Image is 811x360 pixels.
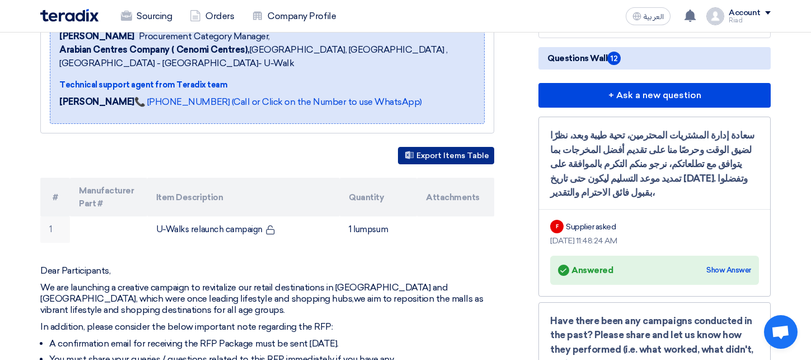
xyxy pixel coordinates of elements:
strong: [PERSON_NAME] [59,96,134,107]
button: + Ask a new question [538,83,771,108]
p: We are launching a creative campaign to revitalize our retail destinations in [GEOGRAPHIC_DATA] a... [40,282,494,316]
td: U-Walks relaunch campaign [147,216,340,243]
span: Questions Wall [547,52,621,65]
img: Teradix logo [40,9,99,22]
div: Open chat [764,315,798,349]
td: 1 lumpsum [340,216,417,243]
th: Item Description [147,178,340,216]
th: Quantity [340,178,417,216]
div: F [550,220,564,233]
li: A confirmation email for receiving the RFP Package must be sent [DATE]. [49,338,494,349]
div: Supplier asked [566,221,616,233]
div: [DATE] 11:48:24 AM [550,235,759,247]
div: Answered [558,262,613,278]
p: In addition, please consider the below important note regarding the RFP: [40,321,494,333]
div: Technical support agent from Teradix team [59,79,475,91]
th: Manufacturer Part # [70,178,147,216]
a: Orders [181,4,243,29]
a: 📞 [PHONE_NUMBER] (Call or Click on the Number to use WhatsApp) [134,96,422,107]
img: profile_test.png [706,7,724,25]
span: 12 [607,52,621,65]
div: Riad [729,17,771,24]
p: Dear Participants, [40,265,494,276]
span: Procurement Category Manager, [139,30,270,43]
span: العربية [644,13,664,21]
b: Arabian Centres Company ( Cenomi Centres), [59,44,250,55]
a: Sourcing [112,4,181,29]
span: [PERSON_NAME] [59,30,134,43]
div: Show Answer [706,265,751,276]
th: # [40,178,70,216]
div: Account [729,8,761,18]
div: سعادة إدارة المشتريات المحترمين، تحية طيبة وبعد، نظرًا لضيق الوقت وحرصًا منا على تقديم أفضل المخر... [550,128,759,200]
td: 1 [40,216,70,243]
button: العربية [626,7,671,25]
a: Company Profile [243,4,345,29]
th: Attachments [417,178,494,216]
span: [GEOGRAPHIC_DATA], [GEOGRAPHIC_DATA] ,[GEOGRAPHIC_DATA] - [GEOGRAPHIC_DATA]- U-Walk [59,43,475,70]
button: Export Items Table [398,147,494,164]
